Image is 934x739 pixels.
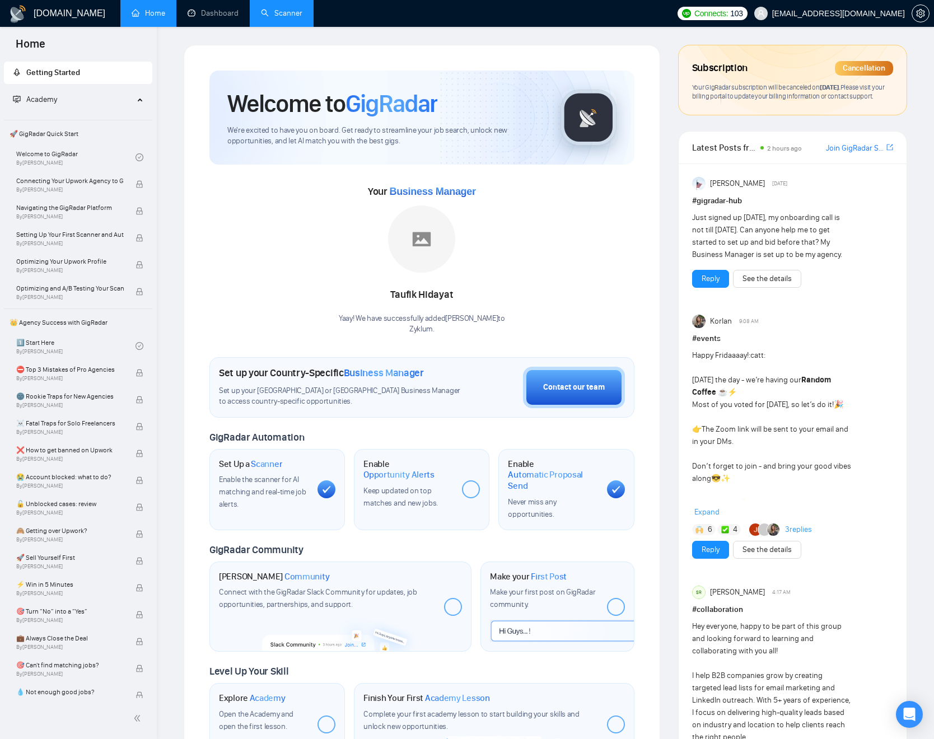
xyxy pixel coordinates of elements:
span: Opportunity Alerts [363,469,435,480]
h1: # collaboration [692,604,893,616]
span: lock [136,423,143,431]
span: Latest Posts from the GigRadar Community [692,141,758,155]
span: Make your first post on GigRadar community. [490,587,595,609]
span: Connecting Your Upwork Agency to GigRadar [16,175,124,186]
img: upwork-logo.png [682,9,691,18]
span: By [PERSON_NAME] [16,590,124,597]
span: lock [136,584,143,592]
span: Automatic Proposal Send [508,469,597,491]
a: dashboardDashboard [188,8,239,18]
span: lock [136,503,143,511]
a: Welcome to GigRadarBy[PERSON_NAME] [16,145,136,170]
h1: Explore [219,693,286,704]
img: Anisuzzaman Khan [692,177,706,190]
span: ☕ [718,387,727,397]
span: 😎 [711,474,721,483]
span: By [PERSON_NAME] [16,402,124,409]
div: Contact our team [543,381,605,394]
a: See the details [742,273,792,285]
span: lock [136,476,143,484]
img: logo [9,5,27,23]
span: Getting Started [26,68,80,77]
span: lock [136,180,143,188]
h1: # events [692,333,893,345]
a: 1️⃣ Start HereBy[PERSON_NAME] [16,334,136,358]
span: Academy [26,95,57,104]
h1: Welcome to [227,88,437,119]
div: Happy Fridaaaay!:catt: [DATE] the day - we’re having our ️ ️ Most of you voted for [DATE], so let... [692,349,853,596]
span: Expand [694,507,720,517]
span: Academy [13,95,57,104]
span: ⛔ Top 3 Mistakes of Pro Agencies [16,364,124,375]
span: 🚀 GigRadar Quick Start [5,123,151,145]
span: 🎉 [834,400,843,409]
span: Subscription [692,59,748,78]
span: ☠️ Fatal Traps for Solo Freelancers [16,418,124,429]
span: ⚡ [727,387,737,397]
span: By [PERSON_NAME] [16,509,124,516]
span: [PERSON_NAME] [710,177,765,190]
span: lock [136,665,143,672]
span: Connect with the GigRadar Slack Community for updates, job opportunities, partnerships, and support. [219,587,417,609]
span: Home [7,36,54,59]
div: Just signed up [DATE], my onboarding call is not till [DATE]. Can anyone help me to get started t... [692,212,853,261]
p: Zyklum . [339,324,505,335]
span: GigRadar Automation [209,431,304,443]
span: lock [136,396,143,404]
h1: Set Up a [219,459,282,470]
h1: Enable [363,459,453,480]
div: Yaay! We have successfully added [PERSON_NAME] to [339,314,505,335]
span: lock [136,261,143,269]
span: By [PERSON_NAME] [16,213,124,220]
span: 🚀 Sell Yourself First [16,552,124,563]
img: Korlan [767,523,779,536]
span: double-left [133,713,144,724]
span: By [PERSON_NAME] [16,240,124,247]
span: Complete your first academy lesson to start building your skills and unlock new opportunities. [363,709,580,731]
h1: Enable [508,459,597,492]
a: searchScanner [261,8,302,18]
span: 💧 Not enough good jobs? [16,686,124,698]
span: By [PERSON_NAME] [16,617,124,624]
span: Business Manager [344,367,424,379]
span: [PERSON_NAME] [710,586,765,598]
span: By [PERSON_NAME] [16,698,124,704]
button: Contact our team [523,367,625,408]
span: GigRadar Community [209,544,303,556]
span: 🙈 Getting over Upwork? [16,525,124,536]
span: Set up your [GEOGRAPHIC_DATA] or [GEOGRAPHIC_DATA] Business Manager to access country-specific op... [219,386,463,407]
span: lock [136,691,143,699]
span: 103 [730,7,742,20]
h1: Finish Your First [363,693,489,704]
span: 🌚 Rookie Traps for New Agencies [16,391,124,402]
span: By [PERSON_NAME] [16,294,124,301]
span: lock [136,450,143,457]
span: Keep updated on top matches and new jobs. [363,486,438,508]
span: By [PERSON_NAME] [16,267,124,274]
span: 4 [733,524,737,535]
span: By [PERSON_NAME] [16,671,124,677]
span: 👑 Agency Success with GigRadar [5,311,151,334]
span: 4:17 AM [772,587,791,597]
span: Level Up Your Skill [209,665,288,677]
button: Reply [692,270,729,288]
span: lock [136,234,143,242]
div: Cancellation [835,61,893,76]
a: export [886,142,893,153]
img: slackcommunity-bg.png [262,614,419,651]
span: We're excited to have you on board. Get ready to streamline your job search, unlock new opportuni... [227,125,543,147]
span: lock [136,611,143,619]
span: Your GigRadar subscription will be canceled Please visit your billing portal to update your billi... [692,83,885,101]
span: check-circle [136,153,143,161]
span: 🔓 Unblocked cases: review [16,498,124,509]
img: 🙌 [695,526,703,534]
button: See the details [733,541,801,559]
h1: # gigradar-hub [692,195,893,207]
span: By [PERSON_NAME] [16,456,124,462]
li: Getting Started [4,62,152,84]
span: Setting Up Your First Scanner and Auto-Bidder [16,229,124,240]
img: placeholder.png [388,205,455,273]
span: Community [284,571,330,582]
span: 😭 Account blocked: what to do? [16,471,124,483]
a: Join GigRadar Slack Community [826,142,884,155]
